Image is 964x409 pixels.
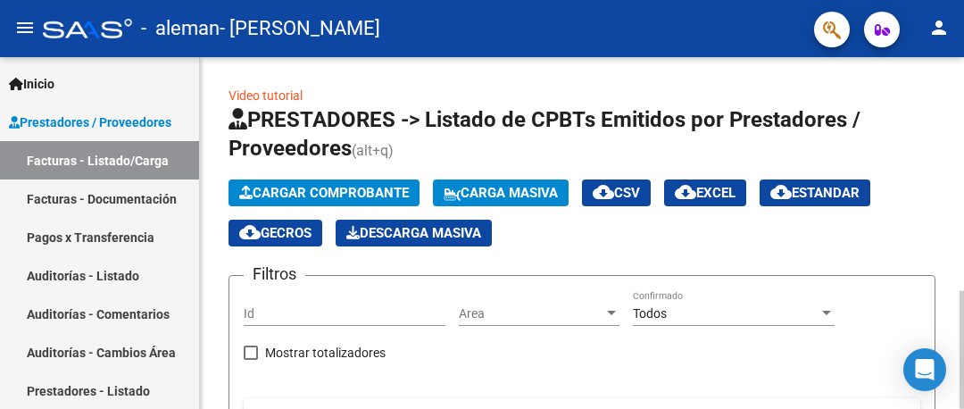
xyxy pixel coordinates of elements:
span: - aleman [141,9,220,48]
span: PRESTADORES -> Listado de CPBTs Emitidos por Prestadores / Proveedores [229,107,860,161]
span: Estandar [770,185,860,201]
span: Area [459,306,603,321]
button: Estandar [760,179,870,206]
app-download-masive: Descarga masiva de comprobantes (adjuntos) [336,220,492,246]
span: Carga Masiva [444,185,558,201]
mat-icon: cloud_download [675,181,696,203]
button: Carga Masiva [433,179,569,206]
span: EXCEL [675,185,735,201]
mat-icon: person [928,17,950,38]
span: Prestadores / Proveedores [9,113,171,132]
a: Video tutorial [229,88,303,103]
span: Inicio [9,74,54,94]
span: Todos [633,306,667,321]
h3: Filtros [244,262,305,287]
mat-icon: cloud_download [239,221,261,243]
span: CSV [593,185,640,201]
div: Open Intercom Messenger [903,348,946,391]
span: Descarga Masiva [346,225,481,241]
button: Descarga Masiva [336,220,492,246]
span: - [PERSON_NAME] [220,9,380,48]
mat-icon: cloud_download [593,181,614,203]
button: Gecros [229,220,322,246]
mat-icon: menu [14,17,36,38]
button: CSV [582,179,651,206]
button: EXCEL [664,179,746,206]
span: Cargar Comprobante [239,185,409,201]
span: Mostrar totalizadores [265,342,386,363]
mat-icon: cloud_download [770,181,792,203]
span: (alt+q) [352,142,394,159]
span: Gecros [239,225,312,241]
button: Cargar Comprobante [229,179,420,206]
